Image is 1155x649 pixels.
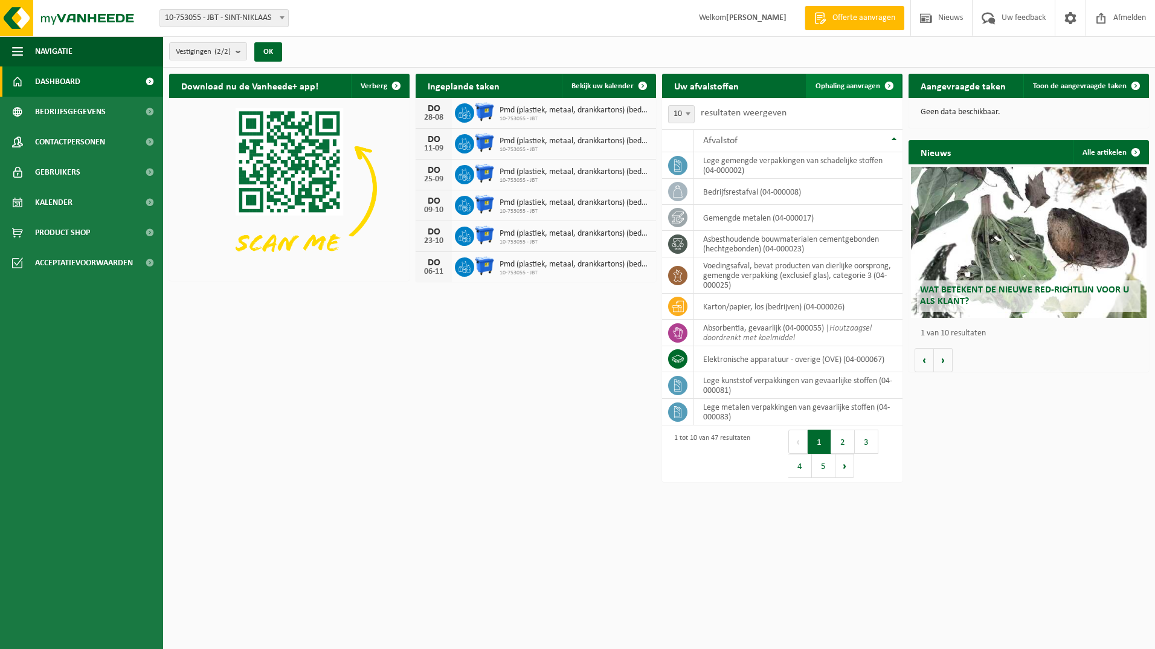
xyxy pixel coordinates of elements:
[921,108,1137,117] p: Geen data beschikbaar.
[668,428,750,479] div: 1 tot 10 van 47 resultaten
[500,198,650,208] span: Pmd (plastiek, metaal, drankkartons) (bedrijven)
[176,43,231,61] span: Vestigingen
[500,106,650,115] span: Pmd (plastiek, metaal, drankkartons) (bedrijven)
[422,268,446,276] div: 06-11
[831,430,855,454] button: 2
[422,104,446,114] div: DO
[1023,74,1148,98] a: Toon de aangevraagde taken
[694,179,902,205] td: bedrijfsrestafval (04-000008)
[694,152,902,179] td: lege gemengde verpakkingen van schadelijke stoffen (04-000002)
[422,237,446,245] div: 23-10
[915,348,934,372] button: Vorige
[934,348,953,372] button: Volgende
[920,285,1129,306] span: Wat betekent de nieuwe RED-richtlijn voor u als klant?
[855,430,878,454] button: 3
[500,270,650,277] span: 10-753055 - JBT
[422,166,446,175] div: DO
[35,66,80,97] span: Dashboard
[1073,140,1148,164] a: Alle artikelen
[812,454,835,478] button: 5
[911,167,1147,318] a: Wat betekent de nieuwe RED-richtlijn voor u als klant?
[835,454,854,478] button: Next
[474,194,495,215] img: WB-1100-HPE-BE-01
[422,144,446,153] div: 11-09
[808,430,831,454] button: 1
[214,48,231,56] count: (2/2)
[694,399,902,425] td: lege metalen verpakkingen van gevaarlijke stoffen (04-000083)
[701,108,787,118] label: resultaten weergeven
[806,74,901,98] a: Ophaling aanvragen
[422,258,446,268] div: DO
[694,320,902,346] td: absorbentia, gevaarlijk (04-000055) |
[35,157,80,187] span: Gebruikers
[35,248,133,278] span: Acceptatievoorwaarden
[422,227,446,237] div: DO
[500,239,650,246] span: 10-753055 - JBT
[35,36,72,66] span: Navigatie
[909,140,963,164] h2: Nieuws
[694,372,902,399] td: lege kunststof verpakkingen van gevaarlijke stoffen (04-000081)
[169,74,330,97] h2: Download nu de Vanheede+ app!
[159,9,289,27] span: 10-753055 - JBT - SINT-NIKLAAS
[416,74,512,97] h2: Ingeplande taken
[788,454,812,478] button: 4
[562,74,655,98] a: Bekijk uw kalender
[422,175,446,184] div: 25-09
[669,106,694,123] span: 10
[169,98,410,279] img: Download de VHEPlus App
[694,346,902,372] td: elektronische apparatuur - overige (OVE) (04-000067)
[500,177,650,184] span: 10-753055 - JBT
[788,430,808,454] button: Previous
[35,127,105,157] span: Contactpersonen
[169,42,247,60] button: Vestigingen(2/2)
[35,218,90,248] span: Product Shop
[500,137,650,146] span: Pmd (plastiek, metaal, drankkartons) (bedrijven)
[694,205,902,231] td: gemengde metalen (04-000017)
[422,114,446,122] div: 28-08
[694,231,902,257] td: asbesthoudende bouwmaterialen cementgebonden (hechtgebonden) (04-000023)
[662,74,751,97] h2: Uw afvalstoffen
[921,329,1143,338] p: 1 van 10 resultaten
[500,260,650,270] span: Pmd (plastiek, metaal, drankkartons) (bedrijven)
[1033,82,1127,90] span: Toon de aangevraagde taken
[571,82,634,90] span: Bekijk uw kalender
[703,136,738,146] span: Afvalstof
[694,257,902,294] td: voedingsafval, bevat producten van dierlijke oorsprong, gemengde verpakking (exclusief glas), cat...
[361,82,387,90] span: Verberg
[160,10,288,27] span: 10-753055 - JBT - SINT-NIKLAAS
[909,74,1018,97] h2: Aangevraagde taken
[500,167,650,177] span: Pmd (plastiek, metaal, drankkartons) (bedrijven)
[351,74,408,98] button: Verberg
[254,42,282,62] button: OK
[474,132,495,153] img: WB-1100-HPE-BE-01
[500,115,650,123] span: 10-753055 - JBT
[500,229,650,239] span: Pmd (plastiek, metaal, drankkartons) (bedrijven)
[35,97,106,127] span: Bedrijfsgegevens
[422,206,446,215] div: 09-10
[805,6,904,30] a: Offerte aanvragen
[474,102,495,122] img: WB-1100-HPE-BE-01
[829,12,898,24] span: Offerte aanvragen
[35,187,72,218] span: Kalender
[500,208,650,215] span: 10-753055 - JBT
[694,294,902,320] td: karton/papier, los (bedrijven) (04-000026)
[703,324,872,343] i: Houtzaagsel doordrenkt met koelmiddel
[422,196,446,206] div: DO
[474,256,495,276] img: WB-1100-HPE-BE-01
[422,135,446,144] div: DO
[726,13,787,22] strong: [PERSON_NAME]
[474,225,495,245] img: WB-1100-HPE-BE-01
[474,163,495,184] img: WB-1100-HPE-BE-01
[668,105,695,123] span: 10
[500,146,650,153] span: 10-753055 - JBT
[816,82,880,90] span: Ophaling aanvragen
